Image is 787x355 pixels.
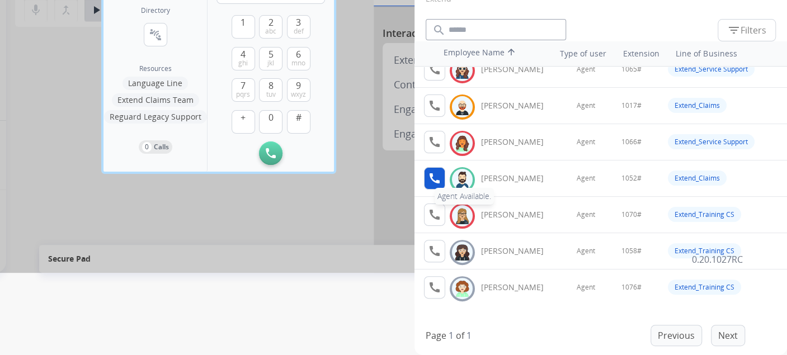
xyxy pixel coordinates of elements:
[727,23,766,37] span: Filters
[577,174,595,183] span: Agent
[259,78,282,102] button: 8tuv
[617,42,665,65] th: Extension
[291,59,305,68] span: mno
[266,90,276,99] span: tuv
[266,148,276,158] img: call-button
[259,110,282,134] button: 0
[268,111,274,124] span: 0
[668,98,727,113] div: Extend_Claims
[668,207,741,222] div: Extend_Training CS
[296,48,301,61] span: 6
[668,243,741,258] div: Extend_Training CS
[426,329,446,342] p: Page
[481,64,556,75] div: [PERSON_NAME]
[287,78,310,102] button: 9wxyz
[428,172,441,185] mat-icon: call
[241,111,246,124] span: +
[727,23,741,37] mat-icon: filter_list
[454,207,470,225] img: avatar
[621,210,642,219] span: 1070#
[481,173,556,184] div: [PERSON_NAME]
[291,90,306,99] span: wxyz
[454,280,470,297] img: avatar
[265,27,276,36] span: abc
[577,101,595,110] span: Agent
[296,111,301,124] span: #
[294,27,304,36] span: def
[241,16,246,29] span: 1
[149,28,162,41] mat-icon: connect_without_contact
[141,6,170,15] h2: Directory
[296,79,301,92] span: 9
[268,79,274,92] span: 8
[238,59,248,68] span: ghi
[577,283,595,292] span: Agent
[718,19,776,41] button: Filters
[154,142,169,152] p: Calls
[438,41,539,66] th: Employee Name
[670,42,781,65] th: Line of Business
[577,65,595,74] span: Agent
[236,90,250,99] span: pqrs
[287,47,310,70] button: 6mno
[241,79,246,92] span: 7
[139,140,172,154] button: 0Calls
[232,110,255,134] button: +
[241,48,246,61] span: 4
[668,280,741,295] div: Extend_Training CS
[428,208,441,221] mat-icon: call
[456,329,464,342] p: of
[259,47,282,70] button: 5jkl
[287,15,310,39] button: 3def
[232,15,255,39] button: 1
[621,65,642,74] span: 1065#
[428,244,441,258] mat-icon: call
[544,42,612,65] th: Type of user
[104,110,207,124] button: Reguard Legacy Support
[112,93,199,107] button: Extend Claims Team
[577,247,595,255] span: Agent
[142,142,152,152] p: 0
[577,138,595,146] span: Agent
[268,16,274,29] span: 2
[621,283,642,292] span: 1076#
[122,77,188,90] button: Language Line
[296,16,301,29] span: 3
[139,64,172,73] span: Resources
[692,253,743,266] p: 0.20.1027RC
[267,59,274,68] span: jkl
[668,134,755,149] div: Extend_Service Support
[481,136,556,148] div: [PERSON_NAME]
[668,61,755,77] div: Extend_Service Support
[232,47,255,70] button: 4ghi
[454,98,470,116] img: avatar
[454,171,470,188] img: avatar
[481,209,556,220] div: [PERSON_NAME]
[232,78,255,102] button: 7pqrs
[668,171,727,186] div: Extend_Claims
[428,281,441,294] mat-icon: call
[454,135,470,152] img: avatar
[428,63,441,76] mat-icon: call
[424,167,445,190] button: Agent Available.
[481,100,556,111] div: [PERSON_NAME]
[432,23,446,37] mat-icon: search
[259,15,282,39] button: 2abc
[454,244,470,261] img: avatar
[428,135,441,149] mat-icon: call
[621,174,642,183] span: 1052#
[621,101,642,110] span: 1017#
[454,62,470,79] img: avatar
[428,99,441,112] mat-icon: call
[621,138,642,146] span: 1066#
[481,282,556,293] div: [PERSON_NAME]
[481,245,556,257] div: [PERSON_NAME]
[577,210,595,219] span: Agent
[621,247,642,255] span: 1058#
[505,47,518,60] mat-icon: arrow_upward
[435,188,494,205] div: Agent Available.
[287,110,310,134] button: #
[268,48,274,61] span: 5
